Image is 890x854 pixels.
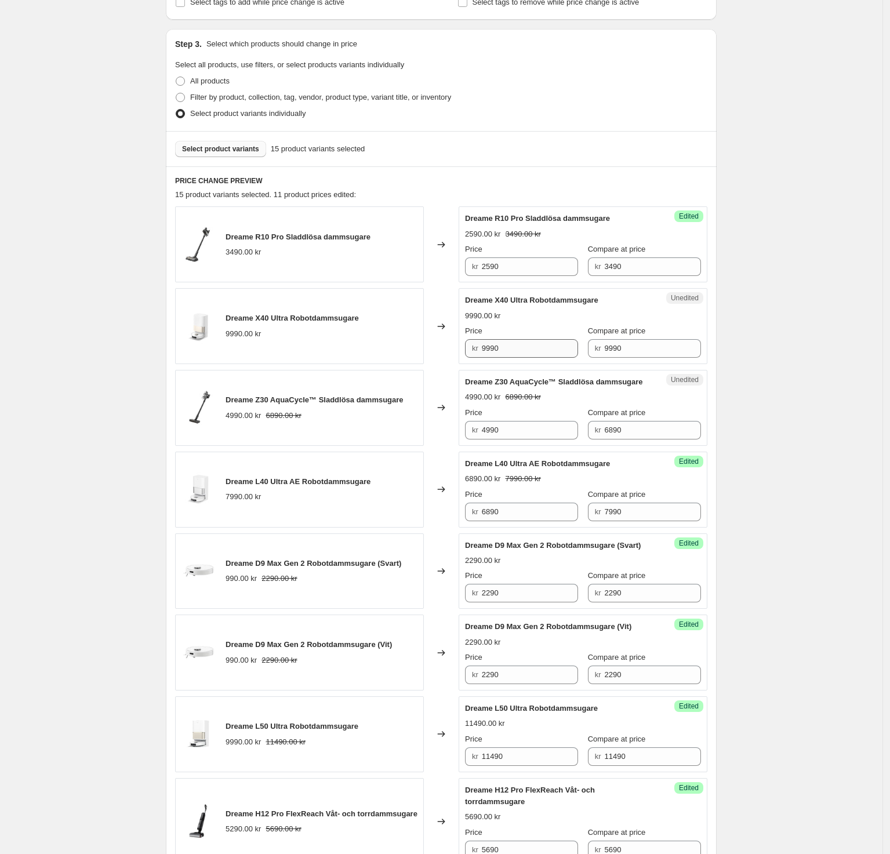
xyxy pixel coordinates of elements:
span: Unedited [671,293,699,303]
span: kr [472,588,478,597]
strike: 6890.00 kr [505,391,540,403]
span: Compare at price [588,245,646,253]
strike: 6890.00 kr [266,410,301,421]
div: 2290.00 kr [465,555,500,566]
div: 4990.00 kr [465,391,500,403]
span: kr [595,344,601,352]
span: kr [472,262,478,271]
div: 990.00 kr [226,655,257,666]
div: 4990.00 kr [226,410,261,421]
span: Compare at price [588,735,646,743]
img: L40_Ultra_AE-Total-Right-_-_02_80x.jpg [181,472,216,507]
span: Price [465,735,482,743]
span: kr [472,670,478,679]
strike: 7990.00 kr [505,473,540,485]
p: Select which products should change in price [206,38,357,50]
span: Edited [679,702,699,711]
span: Dreame L40 Ultra AE Robotdammsugare [465,459,610,468]
span: Edited [679,457,699,466]
span: Dreame L40 Ultra AE Robotdammsugare [226,477,370,486]
span: Price [465,408,482,417]
span: Edited [679,212,699,221]
img: h12p_fxr_wide_angle_80x.jpg [181,804,216,839]
span: Dreame H12 Pro FlexReach Våt- och torrdammsugare [226,809,417,818]
img: 6391ace427ade714b70fb966024ae804_c463ca6e-2593-49d4-883d-219f11b0066b_80x.jpg [181,227,216,262]
span: Dreame D9 Max Gen 2 Robotdammsugare (Vit) [465,622,631,631]
div: 2290.00 kr [465,637,500,648]
span: kr [595,670,601,679]
span: Price [465,653,482,662]
strike: 11490.00 kr [266,736,306,748]
span: Edited [679,539,699,548]
div: 9990.00 kr [226,328,261,340]
span: Dreame H12 Pro FlexReach Våt- och torrdammsugare [465,786,595,806]
span: kr [595,262,601,271]
img: Robot-Left_3c6700c9-6844-4a6a-be1b-b9483d837baa_80x.jpg [181,554,216,588]
span: Select product variants individually [190,109,306,118]
span: Price [465,571,482,580]
span: kr [595,845,601,854]
span: Price [465,245,482,253]
span: Dreame L50 Ultra Robotdammsugare [465,704,598,713]
span: kr [472,845,478,854]
div: 990.00 kr [226,573,257,584]
span: 15 product variants selected [271,143,365,155]
span: Dreame R10 Pro Sladdlösa dammsugare [226,232,370,241]
span: Edited [679,620,699,629]
div: 5290.00 kr [226,823,261,835]
strike: 5690.00 kr [266,823,301,835]
span: Dreame D9 Max Gen 2 Robotdammsugare (Svart) [226,559,401,568]
span: Dreame R10 Pro Sladdlösa dammsugare [465,214,610,223]
span: kr [472,426,478,434]
div: 3490.00 kr [226,246,261,258]
span: Dreame Z30 AquaCycle™ Sladdlösa dammsugare [226,395,404,404]
span: kr [595,507,601,516]
div: 2590.00 kr [465,228,500,240]
span: Unedited [671,375,699,384]
span: All products [190,77,230,85]
span: Compare at price [588,571,646,580]
span: Select product variants [182,144,259,154]
div: 7990.00 kr [226,491,261,503]
strike: 2290.00 kr [261,655,297,666]
span: Compare at price [588,326,646,335]
span: 15 product variants selected. 11 product prices edited: [175,190,356,199]
h6: PRICE CHANGE PREVIEW [175,176,707,186]
span: kr [595,588,601,597]
strike: 2290.00 kr [261,573,297,584]
span: kr [472,507,478,516]
div: 5690.00 kr [465,811,500,823]
h2: Step 3. [175,38,202,50]
img: X40Ultra_9b3a754c-8237-4c9e-989d-5f6e0f27f796_80x.jpg [181,309,216,344]
span: kr [472,344,478,352]
span: Compare at price [588,408,646,417]
span: kr [595,752,601,761]
span: Dreame D9 Max Gen 2 Robotdammsugare (Svart) [465,541,641,550]
img: L50_Ultra_Total-Right-_-_01_80x.jpg [181,717,216,751]
span: Compare at price [588,490,646,499]
span: Price [465,326,482,335]
div: 11490.00 kr [465,718,505,729]
span: Dreame Z30 AquaCycle™ Sladdlösa dammsugare [465,377,643,386]
span: Filter by product, collection, tag, vendor, product type, variant title, or inventory [190,93,451,101]
span: Compare at price [588,653,646,662]
span: Edited [679,783,699,793]
span: kr [472,752,478,761]
img: Robot-Left_3c6700c9-6844-4a6a-be1b-b9483d837baa_80x.jpg [181,635,216,670]
span: Dreame D9 Max Gen 2 Robotdammsugare (Vit) [226,640,392,649]
span: Compare at price [588,828,646,837]
span: Dreame X40 Ultra Robotdammsugare [226,314,359,322]
span: Select all products, use filters, or select products variants individually [175,60,404,69]
span: kr [595,426,601,434]
img: z30ac-WideAngle-SoftRollerBrush_80x.jpg [181,390,216,425]
div: 9990.00 kr [226,736,261,748]
div: 6890.00 kr [465,473,500,485]
button: Select product variants [175,141,266,157]
span: Price [465,828,482,837]
span: Dreame X40 Ultra Robotdammsugare [465,296,598,304]
span: Dreame L50 Ultra Robotdammsugare [226,722,358,731]
span: Price [465,490,482,499]
div: 9990.00 kr [465,310,500,322]
strike: 3490.00 kr [505,228,540,240]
